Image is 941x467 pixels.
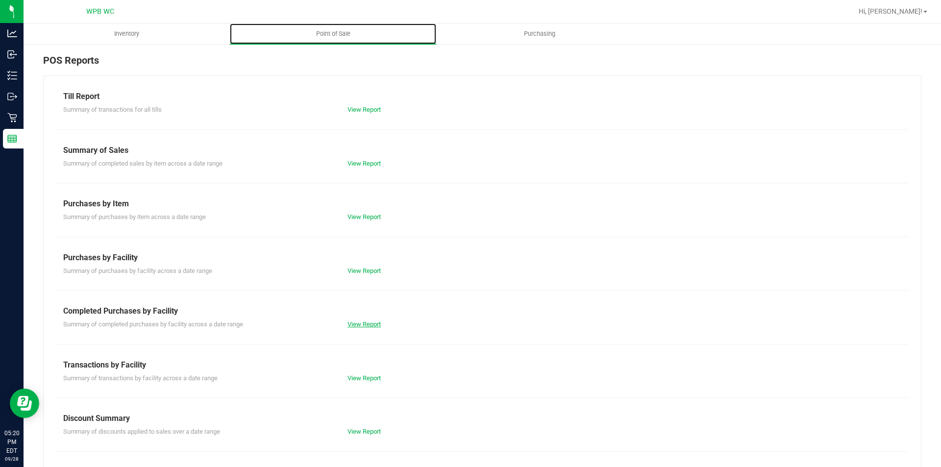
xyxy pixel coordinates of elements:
[63,359,901,371] div: Transactions by Facility
[4,429,19,455] p: 05:20 PM EDT
[63,213,206,221] span: Summary of purchases by item across a date range
[63,91,901,102] div: Till Report
[7,71,17,80] inline-svg: Inventory
[7,92,17,101] inline-svg: Outbound
[63,267,212,274] span: Summary of purchases by facility across a date range
[4,455,19,463] p: 09/28
[10,389,39,418] iframe: Resource center
[347,374,381,382] a: View Report
[347,428,381,435] a: View Report
[347,160,381,167] a: View Report
[63,305,901,317] div: Completed Purchases by Facility
[859,7,922,15] span: Hi, [PERSON_NAME]!
[347,213,381,221] a: View Report
[63,198,901,210] div: Purchases by Item
[63,428,220,435] span: Summary of discounts applied to sales over a date range
[86,7,114,16] span: WPB WC
[436,24,643,44] a: Purchasing
[347,320,381,328] a: View Report
[63,374,218,382] span: Summary of transactions by facility across a date range
[63,252,901,264] div: Purchases by Facility
[24,24,230,44] a: Inventory
[7,134,17,144] inline-svg: Reports
[63,413,901,424] div: Discount Summary
[43,53,921,75] div: POS Reports
[63,145,901,156] div: Summary of Sales
[101,29,152,38] span: Inventory
[63,160,223,167] span: Summary of completed sales by item across a date range
[7,28,17,38] inline-svg: Analytics
[7,113,17,123] inline-svg: Retail
[63,320,243,328] span: Summary of completed purchases by facility across a date range
[511,29,569,38] span: Purchasing
[347,106,381,113] a: View Report
[7,49,17,59] inline-svg: Inbound
[63,106,162,113] span: Summary of transactions for all tills
[230,24,436,44] a: Point of Sale
[303,29,364,38] span: Point of Sale
[347,267,381,274] a: View Report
